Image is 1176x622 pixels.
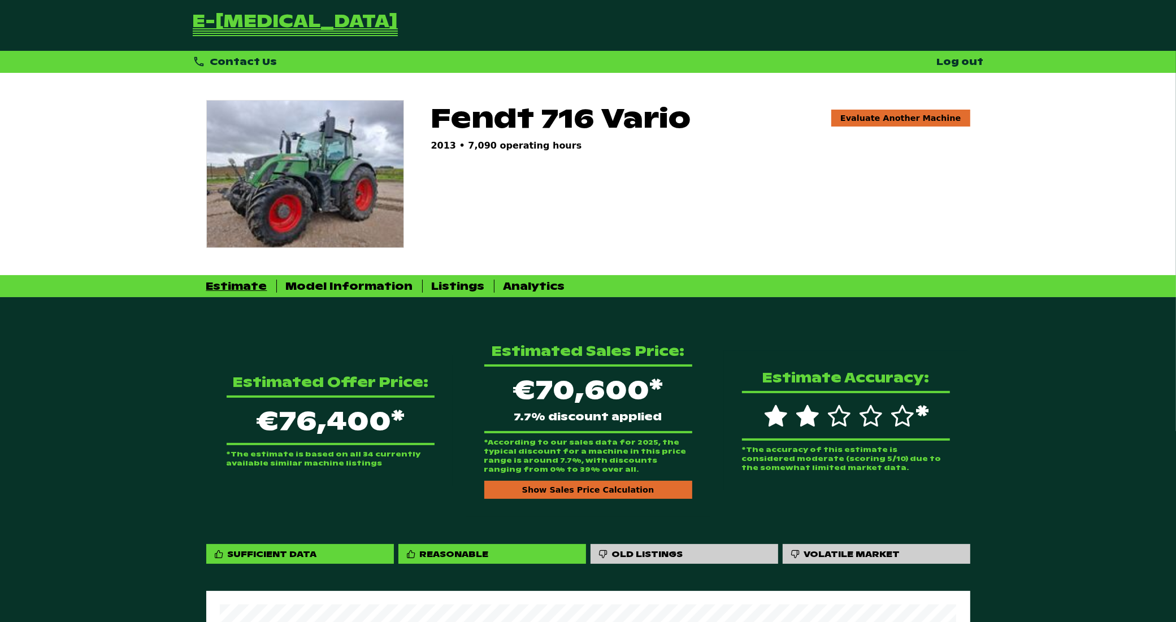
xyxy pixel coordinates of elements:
[431,140,970,151] p: 2013 • 7,090 operating hours
[210,56,277,68] span: Contact Us
[484,438,692,474] p: *According to our sales data for 2025, the typical discount for a machine in this price range is ...
[193,55,277,68] div: Contact Us
[286,280,413,293] div: Model Information
[514,412,662,422] span: 7.7% discount applied
[432,280,485,293] div: Listings
[484,364,692,433] div: €70,600*
[484,342,692,360] p: Estimated Sales Price:
[193,14,398,37] a: Go Back to Homepage
[431,100,691,136] span: Fendt 716 Vario
[420,549,489,559] div: Reasonable
[227,373,435,391] p: Estimated Offer Price:
[206,544,394,564] div: Sufficient Data
[742,445,950,472] p: *The accuracy of this estimate is considered moderate (scoring 5/10) due to the somewhat limited ...
[937,56,984,68] a: Log out
[228,549,317,559] div: Sufficient Data
[504,280,565,293] div: Analytics
[742,369,950,386] p: Estimate Accuracy:
[398,544,586,564] div: Reasonable
[591,544,778,564] div: Old Listings
[804,549,900,559] div: Volatile Market
[831,110,970,127] a: Evaluate Another Machine
[227,395,435,445] p: €76,400*
[207,101,403,247] img: Fendt 716 Vario
[206,280,267,293] div: Estimate
[484,481,692,499] div: Show Sales Price Calculation
[783,544,970,564] div: Volatile Market
[612,549,683,559] div: Old Listings
[227,450,435,468] p: *The estimate is based on all 34 currently available similar machine listings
